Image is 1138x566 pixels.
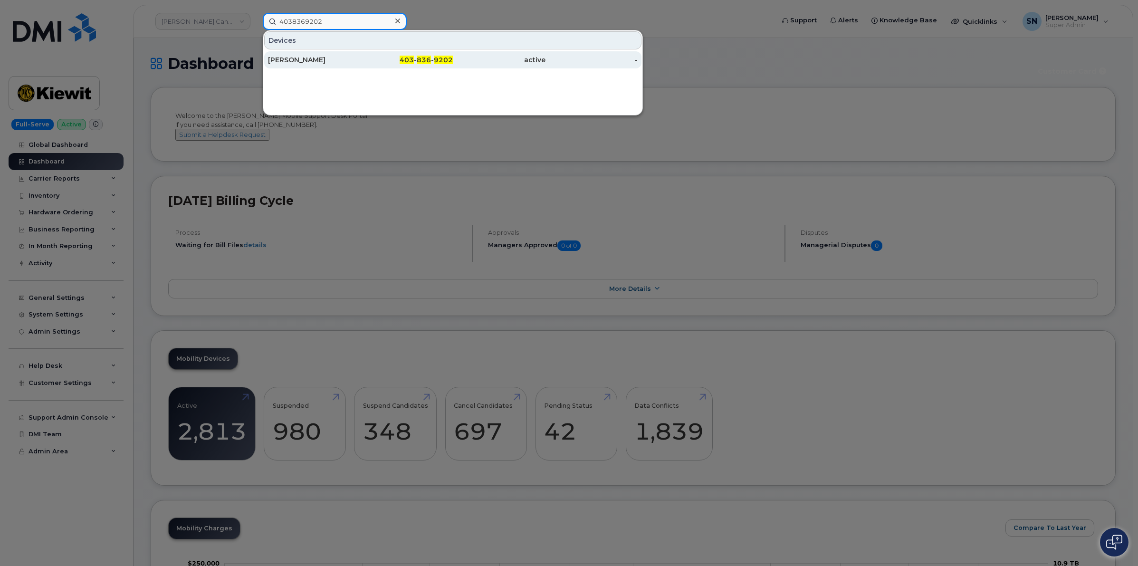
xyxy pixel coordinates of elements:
div: active [453,55,545,65]
img: Open chat [1106,535,1122,550]
div: [PERSON_NAME] [268,55,361,65]
span: 9202 [434,56,453,64]
span: 403 [400,56,414,64]
a: [PERSON_NAME]403-836-9202active- [264,51,641,68]
div: Devices [264,31,641,49]
div: - - [361,55,453,65]
div: - [545,55,638,65]
span: 836 [417,56,431,64]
